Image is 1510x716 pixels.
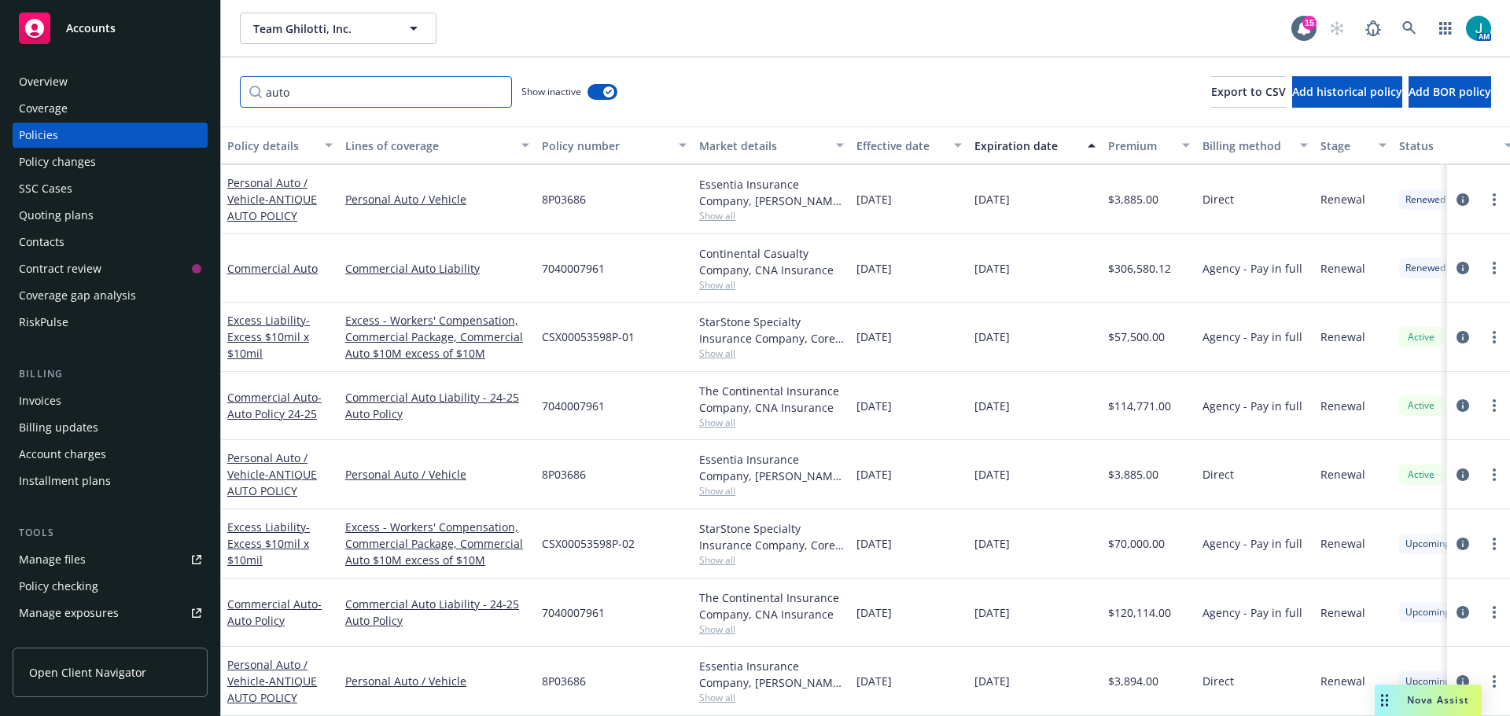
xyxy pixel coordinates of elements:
[1320,329,1365,345] span: Renewal
[345,138,512,154] div: Lines of coverage
[1320,466,1365,483] span: Renewal
[1485,396,1504,415] a: more
[345,673,529,689] a: Personal Auto / Vehicle
[1211,76,1286,108] button: Export to CSV
[339,127,536,164] button: Lines of coverage
[1302,16,1317,30] div: 15
[699,138,827,154] div: Market details
[699,451,844,484] div: Essentia Insurance Company, [PERSON_NAME] Insurance, [PERSON_NAME]
[542,138,669,154] div: Policy number
[542,329,635,345] span: CSX00053598P-01
[1405,330,1437,344] span: Active
[19,149,96,174] div: Policy changes
[1485,465,1504,484] a: more
[856,673,892,689] span: [DATE]
[974,466,1010,483] span: [DATE]
[856,138,945,154] div: Effective date
[1405,605,1450,619] span: Upcoming
[542,260,605,277] span: 7040007961
[345,260,529,277] a: Commercial Auto Liability
[1314,127,1393,164] button: Stage
[699,383,844,416] div: The Continental Insurance Company, CNA Insurance
[221,127,339,164] button: Policy details
[1430,13,1461,44] a: Switch app
[19,96,68,121] div: Coverage
[227,467,317,498] span: - ANTIQUE AUTO POLICY
[974,260,1010,277] span: [DATE]
[974,535,1010,552] span: [DATE]
[227,390,322,421] a: Commercial Auto
[345,389,529,422] a: Commercial Auto Liability - 24-25 Auto Policy
[536,127,693,164] button: Policy number
[1320,673,1365,689] span: Renewal
[542,466,586,483] span: 8P03686
[1202,604,1302,621] span: Agency - Pay in full
[1375,685,1394,716] div: Drag to move
[1409,76,1491,108] button: Add BOR policy
[240,13,436,44] button: Team Ghilotti, Inc.
[1405,674,1450,688] span: Upcoming
[856,604,892,621] span: [DATE]
[1320,138,1369,154] div: Stage
[227,175,317,223] a: Personal Auto / Vehicle
[1485,672,1504,691] a: more
[974,604,1010,621] span: [DATE]
[13,6,208,50] a: Accounts
[1405,261,1446,275] span: Renewed
[974,138,1078,154] div: Expiration date
[699,176,844,209] div: Essentia Insurance Company, [PERSON_NAME] Insurance, [PERSON_NAME]
[1405,537,1450,551] span: Upcoming
[1405,468,1437,482] span: Active
[699,416,844,429] span: Show all
[13,69,208,94] a: Overview
[19,310,68,335] div: RiskPulse
[1108,466,1158,483] span: $3,885.00
[345,466,529,483] a: Personal Auto / Vehicle
[227,313,310,361] a: Excess Liability
[13,388,208,413] a: Invoices
[227,657,317,705] a: Personal Auto / Vehicle
[1320,604,1365,621] span: Renewal
[345,312,529,362] a: Excess - Workers' Compensation, Commercial Package, Commercial Auto $10M excess of $10M
[227,138,315,154] div: Policy details
[1453,603,1472,622] a: circleInformation
[13,442,208,467] a: Account charges
[19,203,94,228] div: Quoting plans
[856,329,892,345] span: [DATE]
[974,398,1010,414] span: [DATE]
[13,547,208,572] a: Manage files
[856,260,892,277] span: [DATE]
[1292,84,1402,99] span: Add historical policy
[1196,127,1314,164] button: Billing method
[1453,534,1472,553] a: circleInformation
[1202,260,1302,277] span: Agency - Pay in full
[856,191,892,207] span: [DATE]
[699,484,844,498] span: Show all
[13,627,208,652] a: Manage certificates
[699,553,844,567] span: Show all
[13,600,208,626] a: Manage exposures
[19,547,86,572] div: Manage files
[19,176,72,201] div: SSC Cases
[1202,673,1234,689] span: Direct
[1409,84,1491,99] span: Add BOR policy
[850,127,968,164] button: Effective date
[19,69,68,94] div: Overview
[1320,260,1365,277] span: Renewal
[227,520,310,567] span: - Excess $10mil x $10mil
[699,209,844,222] span: Show all
[227,261,318,276] a: Commercial Auto
[19,123,58,148] div: Policies
[974,673,1010,689] span: [DATE]
[1453,190,1472,209] a: circleInformation
[1202,138,1291,154] div: Billing method
[1202,535,1302,552] span: Agency - Pay in full
[227,192,317,223] span: - ANTIQUE AUTO POLICY
[1108,604,1171,621] span: $120,114.00
[1102,127,1196,164] button: Premium
[1453,328,1472,347] a: circleInformation
[699,691,844,704] span: Show all
[974,191,1010,207] span: [DATE]
[542,191,586,207] span: 8P03686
